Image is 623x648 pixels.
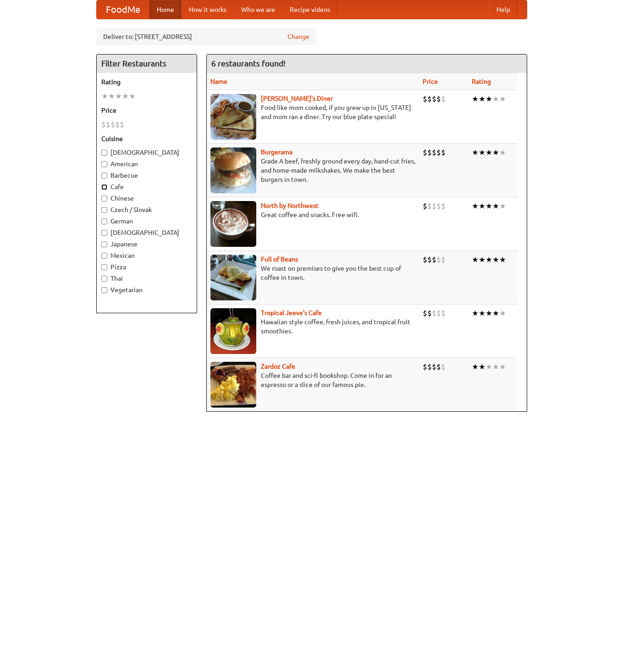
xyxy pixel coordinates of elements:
[101,285,192,294] label: Vegetarian
[210,308,256,354] img: jeeves.jpg
[261,148,292,156] a: Burgerama
[441,308,446,318] li: $
[489,0,518,19] a: Help
[101,161,107,167] input: American
[210,371,415,389] p: Coffee bar and sci-fi bookshop. Come in for an espresso or a slice of our famous pie.
[427,147,432,158] li: $
[436,308,441,318] li: $
[485,147,492,158] li: ★
[472,308,479,318] li: ★
[423,308,427,318] li: $
[101,253,107,259] input: Mexican
[182,0,234,19] a: How it works
[101,120,106,130] li: $
[210,317,415,336] p: Hawaiian style coffee, fresh juices, and tropical fruit smoothies.
[436,94,441,104] li: $
[101,230,107,236] input: [DEMOGRAPHIC_DATA]
[101,196,107,201] input: Chinese
[492,362,499,372] li: ★
[101,194,192,203] label: Chinese
[485,362,492,372] li: ★
[427,201,432,211] li: $
[129,91,136,101] li: ★
[101,218,107,224] input: German
[234,0,282,19] a: Who we are
[427,362,432,372] li: $
[427,94,432,104] li: $
[210,255,256,300] img: beans.jpg
[101,77,192,87] h5: Rating
[485,308,492,318] li: ★
[499,201,506,211] li: ★
[210,362,256,408] img: zardoz.jpg
[115,91,122,101] li: ★
[210,264,415,282] p: We roast on premises to give you the best cup of coffee in town.
[499,255,506,265] li: ★
[101,287,107,293] input: Vegetarian
[485,201,492,211] li: ★
[101,240,192,249] label: Japanese
[423,94,427,104] li: $
[261,363,295,370] a: Zardoz Cafe
[432,362,436,372] li: $
[101,217,192,226] label: German
[479,201,485,211] li: ★
[436,147,441,158] li: $
[472,362,479,372] li: ★
[115,120,120,130] li: $
[441,201,446,211] li: $
[427,255,432,265] li: $
[492,147,499,158] li: ★
[441,255,446,265] li: $
[210,78,227,85] a: Name
[261,309,322,316] b: Tropical Jeeve's Cafe
[96,28,316,45] div: Deliver to: [STREET_ADDRESS]
[423,362,427,372] li: $
[436,255,441,265] li: $
[101,150,107,156] input: [DEMOGRAPHIC_DATA]
[108,91,115,101] li: ★
[210,157,415,184] p: Grade A beef, freshly ground every day, hand-cut fries, and home-made milkshakes. We make the bes...
[120,120,124,130] li: $
[261,95,333,102] b: [PERSON_NAME]'s Diner
[210,94,256,140] img: sallys.jpg
[479,147,485,158] li: ★
[210,103,415,121] p: Food like mom cooked, if you grew up in [US_STATE] and mom ran a diner. Try our blue plate special!
[211,59,286,68] ng-pluralize: 6 restaurants found!
[499,308,506,318] li: ★
[423,201,427,211] li: $
[492,255,499,265] li: ★
[97,54,197,73] h4: Filter Restaurants
[261,202,319,209] a: North by Northwest
[432,201,436,211] li: $
[101,159,192,169] label: American
[472,94,479,104] li: ★
[110,120,115,130] li: $
[441,147,446,158] li: $
[101,171,192,180] label: Barbecue
[479,308,485,318] li: ★
[499,147,506,158] li: ★
[441,94,446,104] li: $
[441,362,446,372] li: $
[472,147,479,158] li: ★
[423,147,427,158] li: $
[261,256,298,263] a: Full of Beans
[479,362,485,372] li: ★
[492,94,499,104] li: ★
[101,274,192,283] label: Thai
[282,0,337,19] a: Recipe videos
[432,255,436,265] li: $
[101,134,192,143] h5: Cuisine
[101,182,192,191] label: Cafe
[101,276,107,282] input: Thai
[101,251,192,260] label: Mexican
[472,255,479,265] li: ★
[101,241,107,247] input: Japanese
[210,147,256,193] img: burgerama.jpg
[499,94,506,104] li: ★
[101,228,192,237] label: [DEMOGRAPHIC_DATA]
